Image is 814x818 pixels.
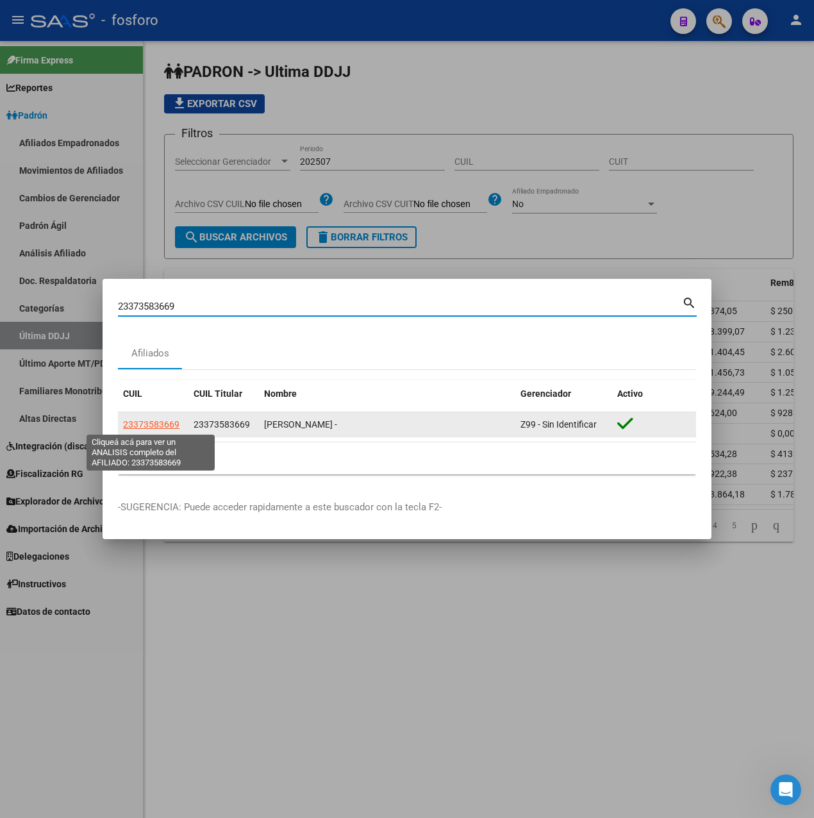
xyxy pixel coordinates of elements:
[194,419,250,430] span: 23373583669
[118,380,188,408] datatable-header-cell: CUIL
[123,419,179,430] span: 23373583669
[520,388,571,399] span: Gerenciador
[520,419,597,430] span: Z99 - Sin Identificar
[118,442,696,474] div: 1 total
[259,380,515,408] datatable-header-cell: Nombre
[188,380,259,408] datatable-header-cell: CUIL Titular
[682,294,697,310] mat-icon: search
[131,346,169,361] div: Afiliados
[264,417,510,432] div: [PERSON_NAME] -
[617,388,643,399] span: Activo
[770,774,801,805] iframe: Intercom live chat
[118,500,696,515] p: -SUGERENCIA: Puede acceder rapidamente a este buscador con la tecla F2-
[194,388,242,399] span: CUIL Titular
[264,388,297,399] span: Nombre
[612,380,696,408] datatable-header-cell: Activo
[123,388,142,399] span: CUIL
[515,380,612,408] datatable-header-cell: Gerenciador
